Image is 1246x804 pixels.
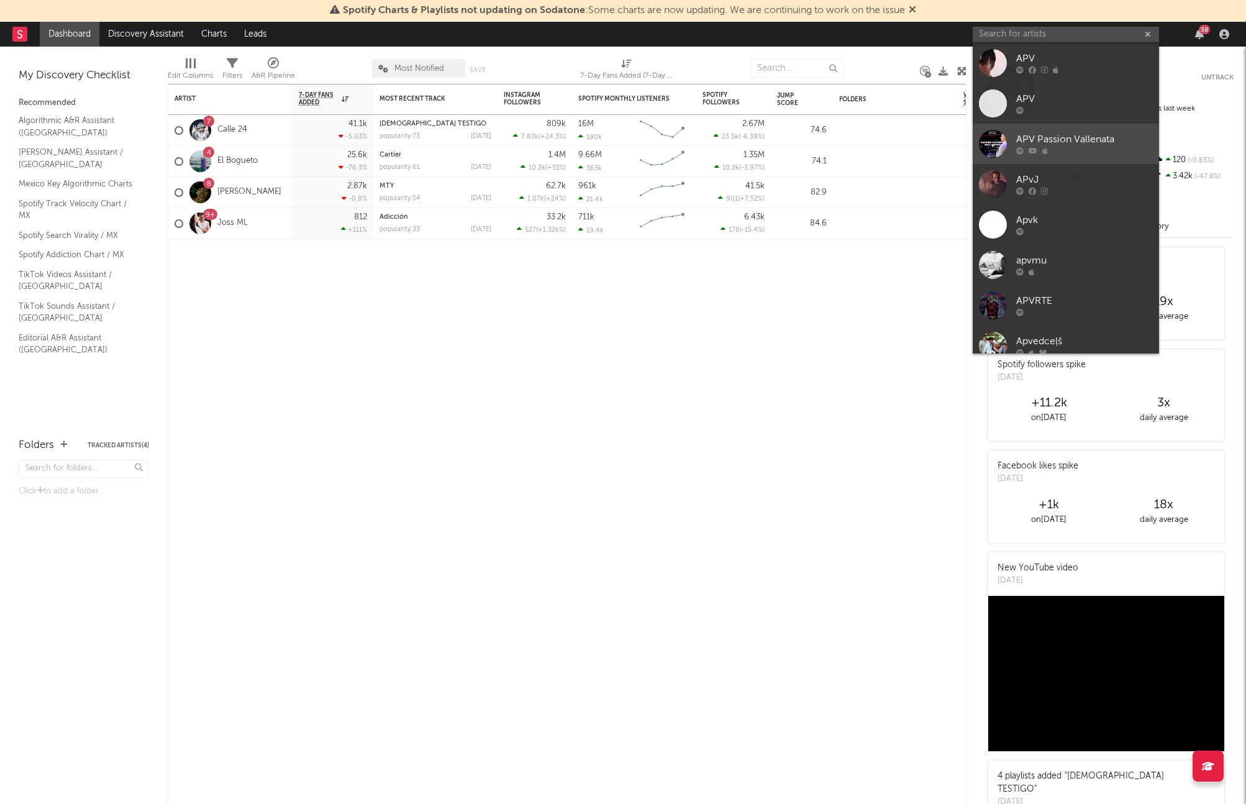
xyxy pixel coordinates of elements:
div: New YouTube video [998,562,1078,575]
div: 19.4k [578,226,604,234]
div: daily average [1106,309,1221,324]
div: 18 x [1106,498,1221,513]
div: on [DATE] [991,411,1106,426]
span: 176 [729,227,740,234]
a: Spotify Search Virality / MX [19,229,137,242]
div: 1.35M [744,151,765,159]
div: Spotify followers spike [998,359,1086,372]
a: APvJ [973,164,1159,204]
a: "[DEMOGRAPHIC_DATA] TESTIGO" [998,772,1164,793]
a: [DEMOGRAPHIC_DATA] TESTIGO [380,121,486,127]
div: 3.42k [1151,168,1234,185]
div: daily average [1106,411,1221,426]
a: TikTok Sounds Assistant / [GEOGRAPHIC_DATA] [19,299,137,325]
div: +11.2k [991,396,1106,411]
div: Edit Columns [168,68,213,83]
a: El Bogueto [217,156,258,167]
span: 10.2k [722,165,739,171]
div: 180k [578,133,602,141]
div: A&R Pipeline [252,53,295,89]
div: Jump Score [777,92,808,107]
div: Click to add a folder. [19,484,149,499]
span: Weekly US Streams [963,91,1007,106]
div: ( ) [714,132,765,140]
span: -3.97 % [741,165,763,171]
div: 16M [578,120,594,128]
div: ( ) [521,163,566,171]
button: Tracked Artists(4) [88,442,149,449]
div: 25.6k [347,151,367,159]
div: ( ) [519,194,566,203]
div: apvmu [1016,254,1153,268]
span: -0.83 % [1186,157,1214,164]
div: 33.2k [547,213,566,221]
div: Folders [839,96,932,103]
div: 82.9 [777,185,827,200]
div: Cartier [380,152,491,158]
span: +7.52 % [740,196,763,203]
div: ( ) [513,132,566,140]
div: Apvk [1016,213,1153,228]
a: APV [973,43,1159,83]
a: Discovery Assistant [99,22,193,47]
button: Save [470,66,486,73]
div: 6.43k [744,213,765,221]
div: [DATE] [471,133,491,140]
div: -5.03 % [339,132,367,140]
div: [DATE] [998,473,1078,485]
div: 84.6 [777,216,827,231]
div: Filters [222,53,242,89]
a: Joss ML [217,218,248,229]
div: Apvedceļš [1016,334,1153,349]
span: Most Notified [394,65,444,73]
a: Editorial A&R Assistant ([GEOGRAPHIC_DATA]) [19,331,137,357]
div: Edit Columns [168,53,213,89]
div: [DATE] [471,226,491,233]
span: 527 [525,227,536,234]
span: -47.8 % [1193,173,1221,180]
a: Charts [193,22,235,47]
div: 809k [547,120,566,128]
a: Apvk [973,204,1159,245]
svg: Chart title [634,208,690,239]
div: APV [1016,92,1153,107]
a: apvmu [973,245,1159,285]
div: popularity: 33 [380,226,420,233]
div: ( ) [721,226,765,234]
span: : Some charts are now updating. We are continuing to work on the issue [343,6,905,16]
a: Calle 24 [217,125,247,135]
div: Facebook likes spike [998,460,1078,473]
a: MTY [380,183,394,190]
a: Adicción [380,214,408,221]
a: [PERSON_NAME] Assistant / [GEOGRAPHIC_DATA] [19,145,137,171]
div: APV Passion Vallenata [1016,132,1153,147]
span: 7.82k [521,134,539,140]
div: 120 [1151,152,1234,168]
div: [DATE] [471,195,491,202]
span: +51 % [547,165,564,171]
a: Spotify Track Velocity Chart / MX [19,197,137,222]
span: 7-Day Fans Added [299,91,339,106]
div: +111 % [341,226,367,234]
input: Search for folders... [19,460,149,478]
div: 2.67M [742,120,765,128]
div: [DATE] [471,164,491,171]
div: 3 x [1106,396,1221,411]
a: Mexico Key Algorithmic Charts [19,177,137,191]
div: 9.66M [578,151,602,159]
div: popularity: 73 [380,133,420,140]
div: [DATE] [998,575,1078,587]
span: 23.5k [722,134,739,140]
div: My Discovery Checklist [19,68,149,83]
div: 38 [1199,25,1210,34]
div: ( ) [714,163,765,171]
a: Dashboard [40,22,99,47]
div: Adicción [380,214,491,221]
div: APV [1016,52,1153,66]
div: 21.4k [578,195,603,203]
a: Spotify Addiction Chart / MX [19,248,137,262]
div: on [DATE] [991,513,1106,528]
a: Leads [235,22,275,47]
div: 7-Day Fans Added (7-Day Fans Added) [580,53,673,89]
input: Search... [750,59,844,78]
